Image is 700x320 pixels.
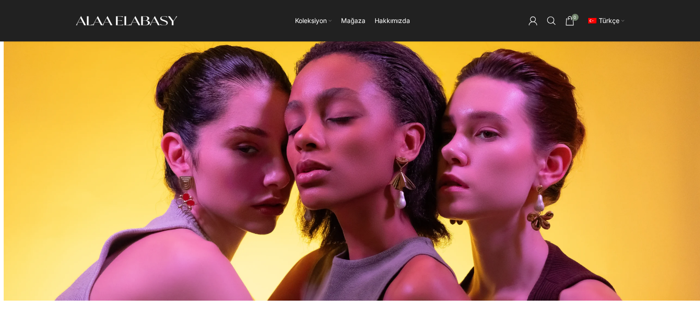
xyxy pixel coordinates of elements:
a: 0 [561,12,579,30]
span: Türkçe [599,17,619,24]
a: Koleksiyon [295,12,332,30]
a: Mağaza [341,12,365,30]
a: tr_TRTürkçe [586,12,625,30]
a: Hakkımızda [375,12,410,30]
span: 0 [572,14,579,21]
span: Hakkımızda [375,17,410,25]
div: İkincil navigasyon [581,12,629,30]
a: Arama [542,12,561,30]
img: Türkçe [588,18,596,23]
span: Mağaza [341,17,365,25]
span: Koleksiyon [295,17,327,25]
a: Site logo [76,16,177,24]
div: Ana yönlendirici [182,12,524,30]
